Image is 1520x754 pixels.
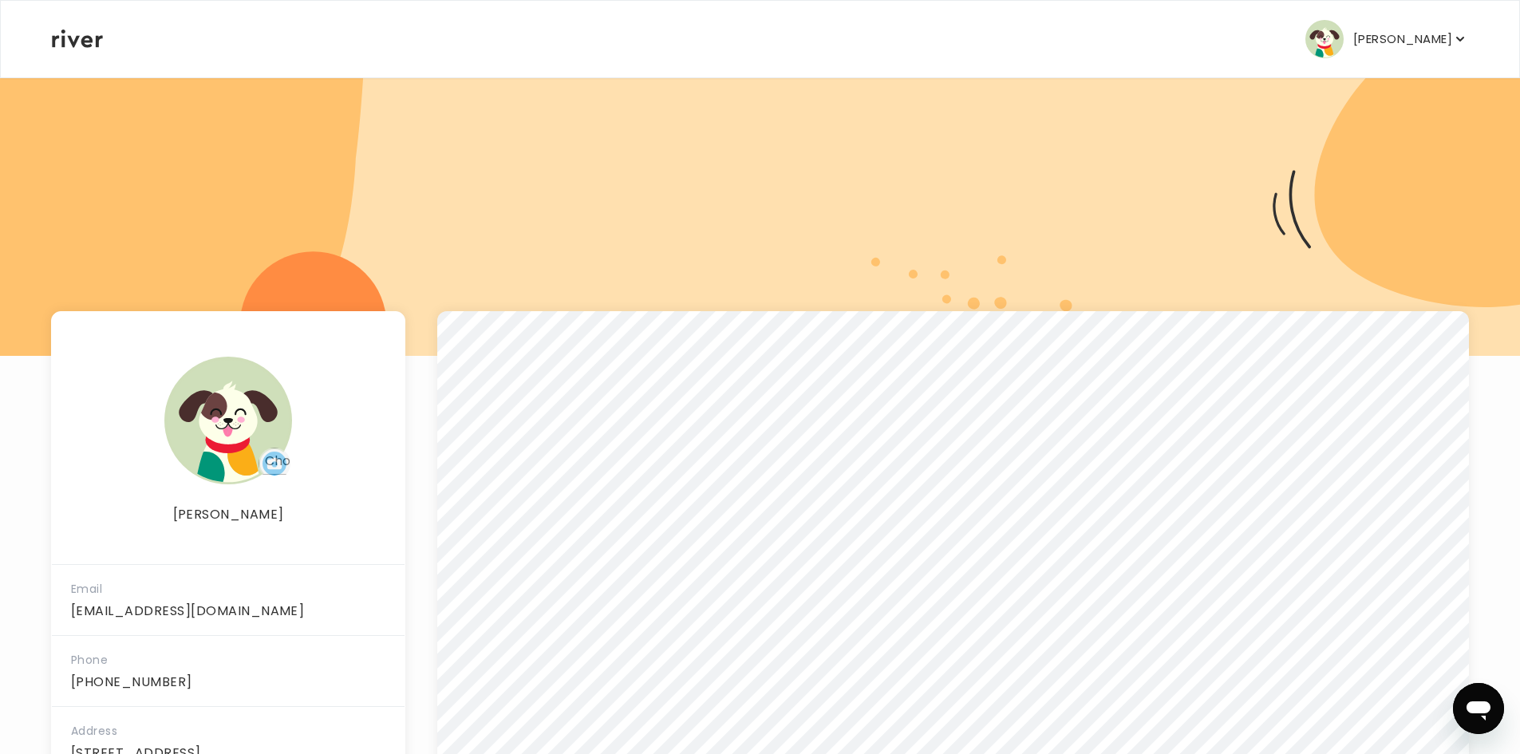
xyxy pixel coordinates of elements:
[52,503,405,526] p: [PERSON_NAME]
[71,671,385,693] p: [PHONE_NUMBER]
[71,581,102,597] span: Email
[1305,20,1468,58] button: user avatar[PERSON_NAME]
[164,357,292,484] img: user avatar
[1353,28,1452,50] p: [PERSON_NAME]
[1305,20,1344,58] img: user avatar
[71,652,108,668] span: Phone
[71,600,385,622] p: [EMAIL_ADDRESS][DOMAIN_NAME]
[71,723,117,739] span: Address
[1453,683,1504,734] iframe: Button to launch messaging window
